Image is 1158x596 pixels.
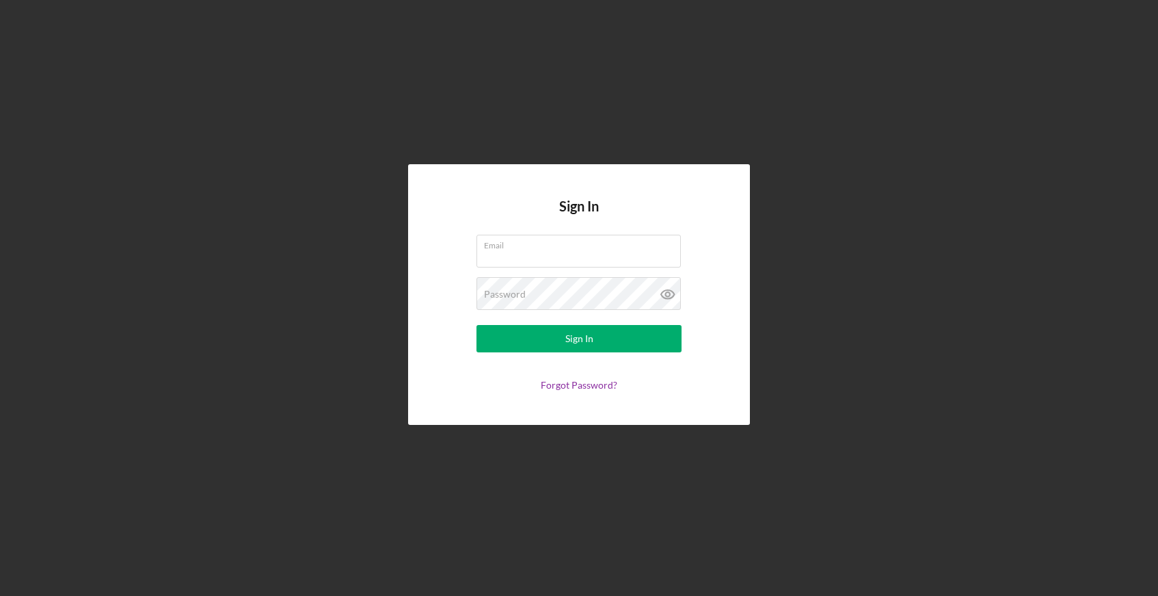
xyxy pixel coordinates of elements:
a: Forgot Password? [541,379,617,391]
label: Email [484,235,681,250]
h4: Sign In [559,198,599,235]
div: Sign In [565,325,593,352]
button: Sign In [476,325,682,352]
label: Password [484,289,526,300]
